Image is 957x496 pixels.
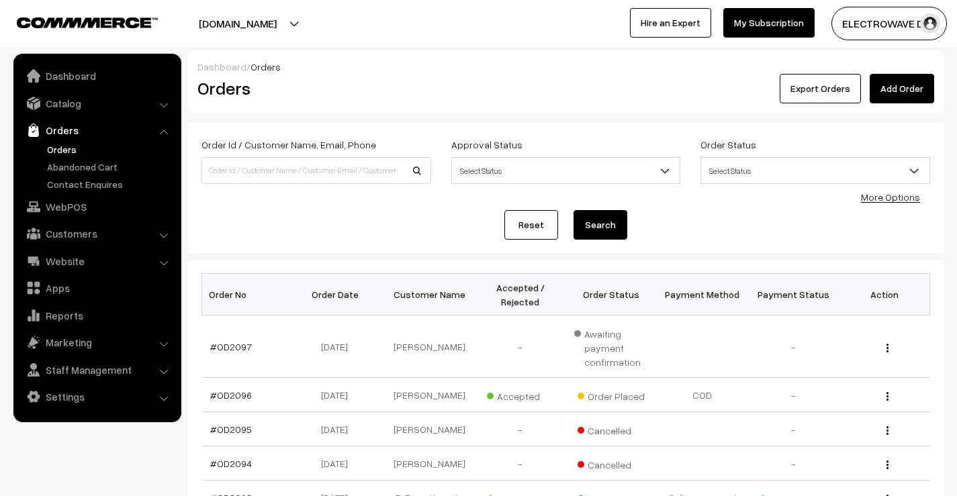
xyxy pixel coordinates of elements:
[839,274,930,315] th: Action
[202,274,293,315] th: Order No
[574,210,627,240] button: Search
[831,7,947,40] button: ELECTROWAVE DE…
[870,74,934,103] a: Add Order
[748,378,839,412] td: -
[566,274,657,315] th: Order Status
[250,61,281,72] span: Orders
[17,221,177,246] a: Customers
[475,274,566,315] th: Accepted / Rejected
[748,446,839,481] td: -
[293,446,384,481] td: [DATE]
[17,330,177,354] a: Marketing
[451,138,522,152] label: Approval Status
[578,454,645,472] span: Cancelled
[920,13,940,34] img: user
[384,315,475,378] td: [PERSON_NAME]
[152,7,324,40] button: [DOMAIN_NAME]
[197,60,934,74] div: /
[578,420,645,438] span: Cancelled
[197,78,430,99] h2: Orders
[17,358,177,382] a: Staff Management
[748,412,839,446] td: -
[44,160,177,174] a: Abandoned Cart
[886,426,888,435] img: Menu
[574,324,649,369] span: Awaiting payment confirmation
[44,177,177,191] a: Contact Enquires
[293,315,384,378] td: [DATE]
[17,13,134,30] a: COMMMERCE
[630,8,711,38] a: Hire an Expert
[197,61,246,72] a: Dashboard
[17,303,177,328] a: Reports
[452,159,680,183] span: Select Status
[384,446,475,481] td: [PERSON_NAME]
[657,378,748,412] td: COD
[780,74,861,103] button: Export Orders
[17,385,177,409] a: Settings
[384,412,475,446] td: [PERSON_NAME]
[886,344,888,352] img: Menu
[201,138,376,152] label: Order Id / Customer Name, Email, Phone
[17,118,177,142] a: Orders
[886,460,888,469] img: Menu
[293,412,384,446] td: [DATE]
[748,274,839,315] th: Payment Status
[210,389,252,401] a: #OD2096
[17,249,177,273] a: Website
[475,446,566,481] td: -
[384,274,475,315] th: Customer Name
[723,8,815,38] a: My Subscription
[886,392,888,401] img: Menu
[748,315,839,378] td: -
[210,424,252,435] a: #OD2095
[293,378,384,412] td: [DATE]
[475,412,566,446] td: -
[504,210,558,240] a: Reset
[17,276,177,300] a: Apps
[17,195,177,219] a: WebPOS
[17,17,158,28] img: COMMMERCE
[861,191,920,203] a: More Options
[201,157,431,184] input: Order Id / Customer Name / Customer Email / Customer Phone
[384,378,475,412] td: [PERSON_NAME]
[293,274,384,315] th: Order Date
[701,159,929,183] span: Select Status
[44,142,177,156] a: Orders
[700,157,930,184] span: Select Status
[700,138,756,152] label: Order Status
[17,64,177,88] a: Dashboard
[451,157,681,184] span: Select Status
[475,315,566,378] td: -
[657,274,748,315] th: Payment Method
[210,341,252,352] a: #OD2097
[17,91,177,115] a: Catalog
[487,386,554,403] span: Accepted
[578,386,645,403] span: Order Placed
[210,458,252,469] a: #OD2094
